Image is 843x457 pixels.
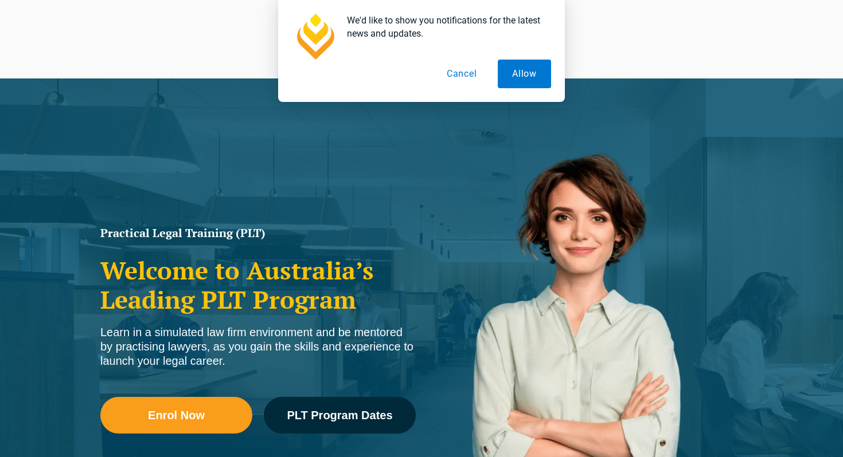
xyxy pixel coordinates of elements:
div: We'd like to show you notifications for the latest news and updates. [338,14,551,40]
img: notification icon [292,14,338,60]
button: Cancel [432,60,491,88]
a: PLT Program Dates [264,397,416,434]
button: Allow [498,60,551,88]
span: PLT Program Dates [287,409,392,421]
a: Enrol Now [100,397,252,434]
h2: Welcome to Australia’s Leading PLT Program [100,256,416,314]
span: Enrol Now [148,409,205,421]
div: Learn in a simulated law firm environment and be mentored by practising lawyers, as you gain the ... [100,325,416,368]
h1: Practical Legal Training (PLT) [100,227,416,239]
